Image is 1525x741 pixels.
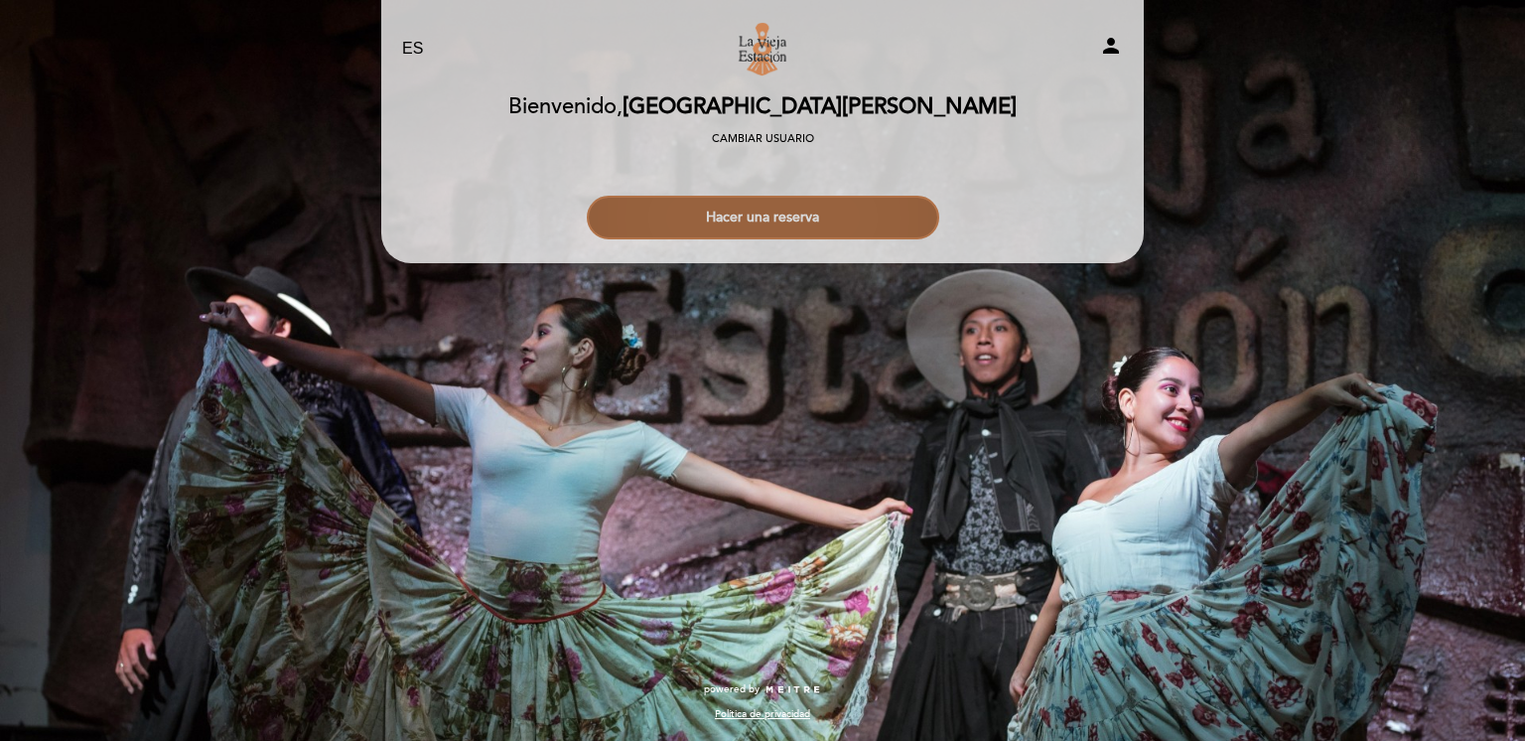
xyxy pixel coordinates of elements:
[1099,34,1123,65] button: person
[623,93,1017,120] span: [GEOGRAPHIC_DATA][PERSON_NAME]
[704,682,760,696] span: powered by
[706,130,820,148] button: Cambiar usuario
[638,22,887,76] a: [GEOGRAPHIC_DATA]
[715,707,810,721] a: Política de privacidad
[508,95,1017,119] h2: Bienvenido,
[587,196,939,239] button: Hacer una reserva
[1099,34,1123,58] i: person
[764,685,821,695] img: MEITRE
[704,682,821,696] a: powered by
